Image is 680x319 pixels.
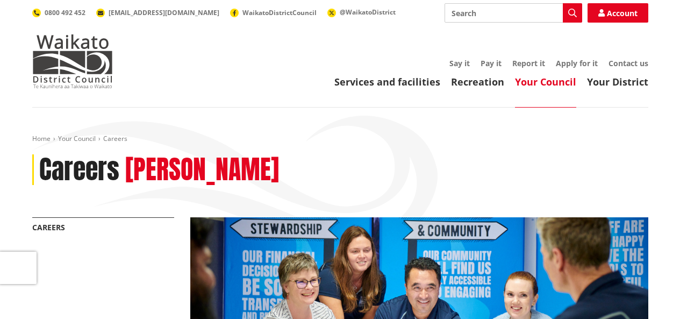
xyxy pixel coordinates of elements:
[32,134,648,144] nav: breadcrumb
[445,3,582,23] input: Search input
[556,58,598,68] a: Apply for it
[32,222,65,232] a: Careers
[481,58,502,68] a: Pay it
[103,134,127,143] span: Careers
[334,75,440,88] a: Services and facilities
[340,8,396,17] span: @WaikatoDistrict
[45,8,85,17] span: 0800 492 452
[449,58,470,68] a: Say it
[588,3,648,23] a: Account
[125,154,279,186] h2: [PERSON_NAME]
[587,75,648,88] a: Your District
[32,134,51,143] a: Home
[32,34,113,88] img: Waikato District Council - Te Kaunihera aa Takiwaa o Waikato
[515,75,576,88] a: Your Council
[609,58,648,68] a: Contact us
[39,154,119,186] h1: Careers
[58,134,96,143] a: Your Council
[512,58,545,68] a: Report it
[109,8,219,17] span: [EMAIL_ADDRESS][DOMAIN_NAME]
[451,75,504,88] a: Recreation
[96,8,219,17] a: [EMAIL_ADDRESS][DOMAIN_NAME]
[230,8,317,17] a: WaikatoDistrictCouncil
[32,8,85,17] a: 0800 492 452
[327,8,396,17] a: @WaikatoDistrict
[242,8,317,17] span: WaikatoDistrictCouncil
